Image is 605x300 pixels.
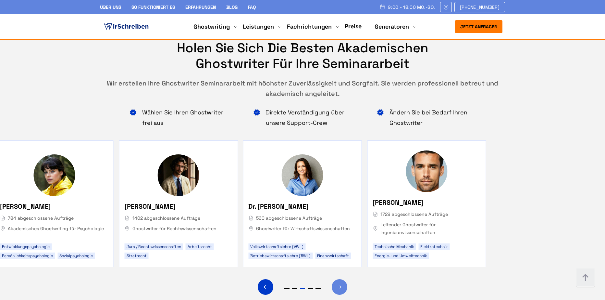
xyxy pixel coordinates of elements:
[377,107,475,128] li: Ändern Sie bei Bedarf Ihren Ghostwriter
[373,221,480,236] span: Leitender Ghostwriter für Ingenieurwissenschaften
[300,288,305,289] span: Go to slide 3
[249,214,356,222] span: 560 abgeschlossene Aufträge
[119,140,238,267] div: 2 / 5
[124,214,232,222] span: 1402 abgeschlossene Aufträge
[226,4,238,10] a: Blog
[406,150,447,192] img: Dr. Felix Neumann
[0,253,55,259] li: Persönlichkeitspsychologie
[576,268,595,288] img: button top
[443,5,449,10] img: Email
[254,107,351,128] li: Direkte Verständigung über unsere Support-Crew
[460,5,500,10] span: [PHONE_NUMBER]
[100,78,505,99] div: Wir erstellen Ihre Ghostwriter Seminararbeit mit höchster Zuverlässigkeit und Sorgfalt. Sie werde...
[284,288,290,289] span: Go to slide 1
[373,253,429,259] li: Energie- und Umwelttechnik
[100,4,121,10] a: Über uns
[287,23,332,31] a: Fachrichtungen
[373,197,423,208] span: [PERSON_NAME]
[124,201,175,212] span: [PERSON_NAME]
[0,201,51,212] span: [PERSON_NAME]
[243,140,362,267] div: 3 / 5
[124,243,183,250] li: Jura / Rechtswissenschaften
[258,279,273,295] div: Previous slide
[332,279,347,295] div: Next slide
[185,4,216,10] a: Erfahrungen
[315,253,351,259] li: Finanzwirtschaft
[161,40,444,72] h2: Holen Sie sich die besten akademischen Ghostwriter für Ihre Seminararbeit
[373,243,416,250] li: Technische Mechanik
[388,5,435,10] span: 9:00 - 18:00 Mo.-So.
[345,22,362,30] a: Preise
[131,4,175,10] a: So funktioniert es
[249,243,306,250] li: Volkswirtschaftslehre (VWL)
[455,20,502,33] button: Jetzt anfragen
[248,4,256,10] a: FAQ
[193,23,230,31] a: Ghostwriting
[0,214,108,222] span: 784 abgeschlossene Aufträge
[124,253,148,259] li: Strafrecht
[282,154,323,196] img: Dr. Anna-Lena Schröder
[103,22,150,32] img: logo ghostwriter-österreich
[375,23,409,31] a: Generatoren
[292,288,297,289] span: Go to slide 2
[308,288,313,289] span: Go to slide 4
[130,107,228,128] li: Wählen Sie Ihren Ghostwriter frei aus
[58,253,95,259] li: Sozialpsychologie
[0,225,108,232] span: Akademisches Ghostwriting für Psychologie
[0,243,52,250] li: Entwicklungspsychologie
[379,4,385,9] img: Schedule
[454,2,505,12] a: [PHONE_NUMBER]
[249,201,309,212] span: Dr. [PERSON_NAME]
[315,288,321,289] span: Go to slide 5
[367,140,486,267] div: 4 / 5
[33,154,75,196] img: Dr. Laura Müller
[124,225,232,232] span: Ghostwriter für Rechtswissenschaften
[249,253,313,259] li: Betriebswirtschaftslehre (BWL)
[418,243,450,250] li: Elektrotechnik
[373,210,480,218] span: 1729 abgeschlossene Aufträge
[249,225,356,232] span: Ghostwriter für Wirtschaftswissenschaften
[158,154,199,196] img: Prof. Dr. Markus Steinbach
[185,243,214,250] li: Arbeitsrecht
[243,23,274,31] a: Leistungen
